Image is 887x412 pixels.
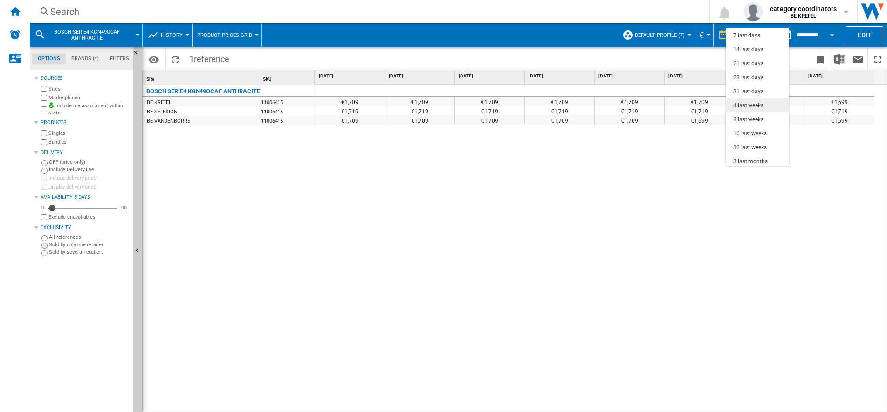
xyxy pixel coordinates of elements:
div: 14 last days [733,46,763,54]
div: 8 last weeks [733,116,763,124]
div: 16 last weeks [733,130,767,138]
div: 31 last days [733,88,763,96]
div: 21 last days [733,60,763,68]
div: 3 last months [733,158,768,166]
div: 28 last days [733,74,763,82]
div: 4 last weeks [733,102,763,110]
div: 32 last weeks [733,144,767,152]
div: 7 last days [733,32,760,40]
